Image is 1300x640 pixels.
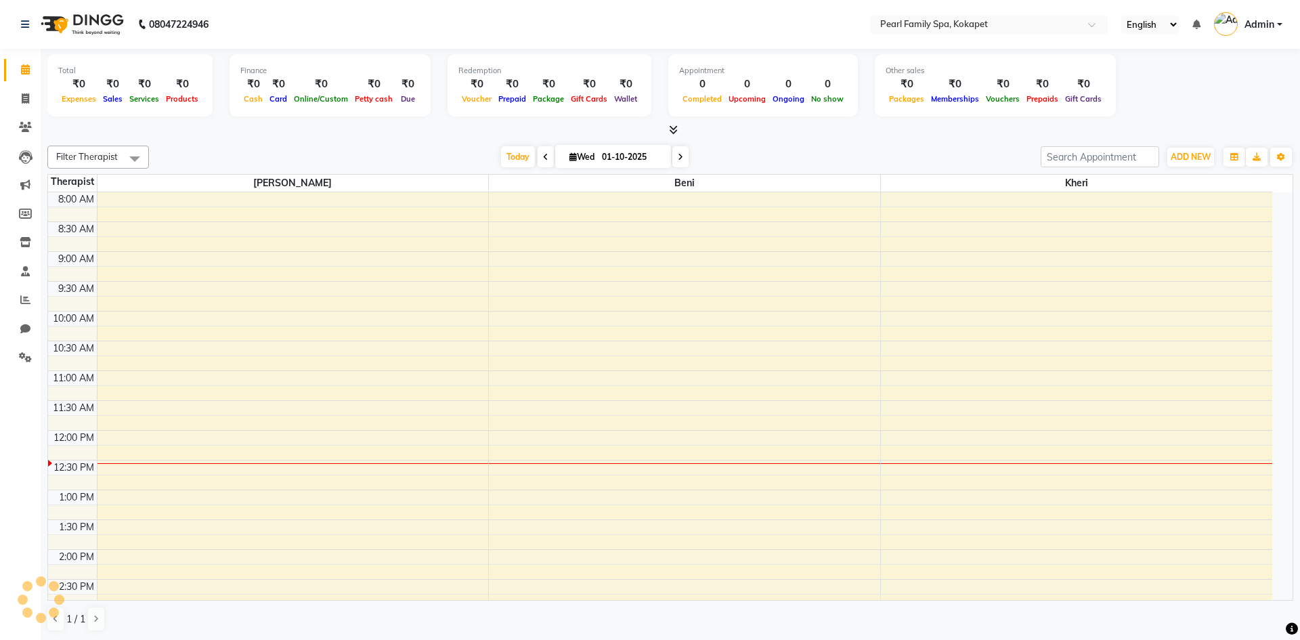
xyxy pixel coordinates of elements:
img: Admin [1214,12,1238,36]
span: Voucher [458,94,495,104]
span: Completed [679,94,725,104]
span: Wallet [611,94,641,104]
span: Gift Cards [1062,94,1105,104]
div: 9:30 AM [56,282,97,296]
span: beni [489,175,880,192]
span: Due [397,94,418,104]
div: 2:00 PM [56,550,97,564]
div: Finance [240,65,420,77]
div: 11:00 AM [50,371,97,385]
span: ADD NEW [1171,152,1211,162]
span: Card [266,94,290,104]
span: Sales [100,94,126,104]
input: 2025-10-01 [598,147,666,167]
button: ADD NEW [1167,148,1214,167]
div: 0 [769,77,808,92]
span: Package [529,94,567,104]
div: 12:30 PM [51,461,97,475]
div: Total [58,65,202,77]
div: ₹0 [58,77,100,92]
span: Products [162,94,202,104]
div: ₹0 [240,77,266,92]
span: Online/Custom [290,94,351,104]
span: Kheri [881,175,1272,192]
b: 08047224946 [149,5,209,43]
div: ₹0 [982,77,1023,92]
div: ₹0 [495,77,529,92]
div: 1:00 PM [56,490,97,505]
div: 12:00 PM [51,431,97,445]
div: ₹0 [529,77,567,92]
span: Filter Therapist [56,151,118,162]
span: [PERSON_NAME] [97,175,489,192]
span: Upcoming [725,94,769,104]
div: 11:30 AM [50,401,97,415]
div: Other sales [886,65,1105,77]
span: Petty cash [351,94,396,104]
span: Cash [240,94,266,104]
div: ₹0 [1062,77,1105,92]
span: Today [501,146,535,167]
div: 8:30 AM [56,222,97,236]
div: 0 [725,77,769,92]
div: ₹0 [290,77,351,92]
div: ₹0 [886,77,928,92]
div: ₹0 [162,77,202,92]
span: Vouchers [982,94,1023,104]
span: Admin [1244,18,1274,32]
div: ₹0 [396,77,420,92]
div: 0 [679,77,725,92]
span: Services [126,94,162,104]
div: 9:00 AM [56,252,97,266]
img: logo [35,5,127,43]
div: ₹0 [458,77,495,92]
span: Packages [886,94,928,104]
span: Prepaids [1023,94,1062,104]
input: Search Appointment [1041,146,1159,167]
span: Wed [566,152,598,162]
div: ₹0 [567,77,611,92]
div: ₹0 [351,77,396,92]
div: 10:30 AM [50,341,97,356]
div: ₹0 [266,77,290,92]
div: ₹0 [1023,77,1062,92]
span: No show [808,94,847,104]
span: Memberships [928,94,982,104]
div: ₹0 [100,77,126,92]
span: 1 / 1 [66,612,85,626]
div: Redemption [458,65,641,77]
span: Ongoing [769,94,808,104]
div: Therapist [48,175,97,189]
div: ₹0 [611,77,641,92]
span: Prepaid [495,94,529,104]
div: Appointment [679,65,847,77]
div: 1:30 PM [56,520,97,534]
div: ₹0 [126,77,162,92]
div: 10:00 AM [50,312,97,326]
div: 2:30 PM [56,580,97,594]
span: Gift Cards [567,94,611,104]
span: Expenses [58,94,100,104]
div: 8:00 AM [56,192,97,207]
div: 0 [808,77,847,92]
div: ₹0 [928,77,982,92]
